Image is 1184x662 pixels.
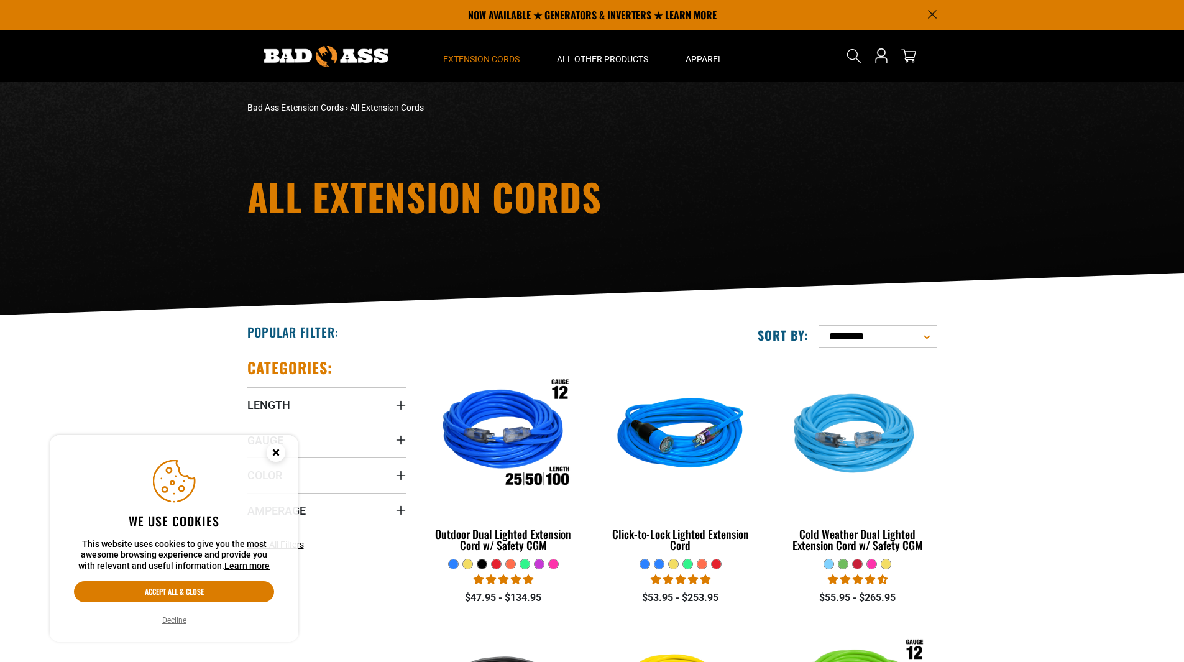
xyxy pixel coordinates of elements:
summary: Amperage [247,493,406,528]
div: Cold Weather Dual Lighted Extension Cord w/ Safety CGM [778,528,937,551]
img: Bad Ass Extension Cords [264,46,388,67]
h2: Categories: [247,358,333,377]
summary: Search [844,46,864,66]
div: $47.95 - $134.95 [424,591,583,605]
a: Learn more [224,561,270,571]
h2: We use cookies [74,513,274,529]
p: This website uses cookies to give you the most awesome browsing experience and provide you with r... [74,539,274,572]
span: All Other Products [557,53,648,65]
summary: Apparel [667,30,741,82]
a: Light Blue Cold Weather Dual Lighted Extension Cord w/ Safety CGM [778,358,937,558]
nav: breadcrumbs [247,101,701,114]
h2: Popular Filter: [247,324,339,340]
div: Outdoor Dual Lighted Extension Cord w/ Safety CGM [424,528,583,551]
summary: All Other Products [538,30,667,82]
span: Extension Cords [443,53,520,65]
div: $55.95 - $265.95 [778,591,937,605]
img: Outdoor Dual Lighted Extension Cord w/ Safety CGM [425,364,582,507]
button: Decline [158,614,190,627]
button: Accept all & close [74,581,274,602]
img: blue [602,364,759,507]
summary: Length [247,387,406,422]
img: Light Blue [779,364,936,507]
span: 4.62 stars [828,574,888,586]
div: Click-to-Lock Lighted Extension Cord [601,528,760,551]
a: Outdoor Dual Lighted Extension Cord w/ Safety CGM Outdoor Dual Lighted Extension Cord w/ Safety CGM [424,358,583,558]
a: Bad Ass Extension Cords [247,103,344,113]
span: Apparel [686,53,723,65]
summary: Color [247,457,406,492]
a: blue Click-to-Lock Lighted Extension Cord [601,358,760,558]
aside: Cookie Consent [50,435,298,643]
label: Sort by: [758,327,809,343]
span: › [346,103,348,113]
div: $53.95 - $253.95 [601,591,760,605]
h1: All Extension Cords [247,178,701,215]
span: Gauge [247,433,283,448]
summary: Extension Cords [424,30,538,82]
summary: Gauge [247,423,406,457]
span: Length [247,398,290,412]
span: 4.87 stars [651,574,710,586]
span: All Extension Cords [350,103,424,113]
span: 4.82 stars [474,574,533,586]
